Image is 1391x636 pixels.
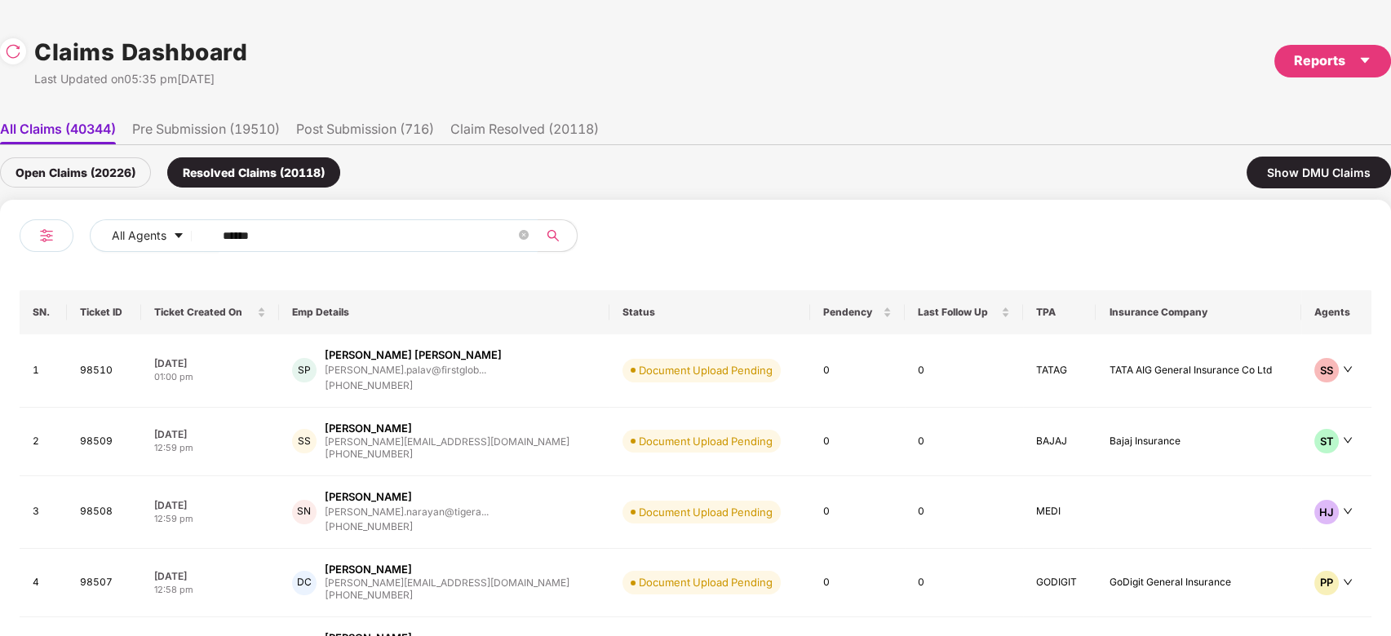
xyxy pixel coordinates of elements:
[1314,358,1339,382] div: SS
[154,370,266,384] div: 01:00 pm
[34,70,247,88] div: Last Updated on 05:35 pm[DATE]
[67,290,141,334] th: Ticket ID
[537,229,569,242] span: search
[292,571,317,595] div: DC
[810,408,905,476] td: 0
[132,121,280,144] li: Pre Submission (19510)
[1096,549,1300,617] td: GoDigit General Insurance
[20,334,67,408] td: 1
[905,549,1023,617] td: 0
[1314,500,1339,524] div: HJ
[167,157,340,188] div: Resolved Claims (20118)
[918,306,998,319] span: Last Follow Up
[325,364,486,375] div: [PERSON_NAME].palav@firstglob...
[325,489,412,505] div: [PERSON_NAME]
[609,290,810,334] th: Status
[67,549,141,617] td: 98507
[1343,435,1353,445] span: down
[37,226,56,245] img: svg+xml;base64,PHN2ZyB4bWxucz0iaHR0cDovL3d3dy53My5vcmcvMjAwMC9zdmciIHdpZHRoPSIyNCIgaGVpZ2h0PSIyNC...
[1358,54,1371,67] span: caret-down
[67,408,141,476] td: 98509
[325,436,569,447] div: [PERSON_NAME][EMAIL_ADDRESS][DOMAIN_NAME]
[112,227,166,245] span: All Agents
[325,588,569,603] div: [PHONE_NUMBER]
[90,219,219,252] button: All Agentscaret-down
[905,408,1023,476] td: 0
[141,290,279,334] th: Ticket Created On
[154,512,266,526] div: 12:59 pm
[154,356,266,370] div: [DATE]
[519,228,529,244] span: close-circle
[1294,51,1371,71] div: Reports
[1096,334,1300,408] td: TATA AIG General Insurance Co Ltd
[325,506,489,517] div: [PERSON_NAME].narayan@tigera...
[1023,290,1096,334] th: TPA
[173,230,184,243] span: caret-down
[154,441,266,455] div: 12:59 pm
[20,408,67,476] td: 2
[810,290,905,334] th: Pendency
[154,427,266,441] div: [DATE]
[823,306,879,319] span: Pendency
[1023,476,1096,550] td: MEDI
[1343,364,1353,374] span: down
[325,421,412,436] div: [PERSON_NAME]
[325,519,489,535] div: [PHONE_NUMBER]
[325,562,412,577] div: [PERSON_NAME]
[1023,334,1096,408] td: TATAG
[1301,290,1371,334] th: Agents
[1314,429,1339,453] div: ST
[5,43,21,60] img: svg+xml;base64,PHN2ZyBpZD0iUmVsb2FkLTMyeDMyIiB4bWxucz0iaHR0cDovL3d3dy53My5vcmcvMjAwMC9zdmciIHdpZH...
[279,290,609,334] th: Emp Details
[1343,506,1353,516] span: down
[1314,571,1339,595] div: PP
[292,429,317,453] div: SS
[1023,549,1096,617] td: GODIGIT
[639,574,773,590] div: Document Upload Pending
[537,219,578,252] button: search
[325,378,502,394] div: [PHONE_NUMBER]
[450,121,599,144] li: Claim Resolved (20118)
[67,334,141,408] td: 98510
[154,306,254,319] span: Ticket Created On
[1023,408,1096,476] td: BAJAJ
[296,121,434,144] li: Post Submission (716)
[20,290,67,334] th: SN.
[1096,290,1300,334] th: Insurance Company
[20,476,67,550] td: 3
[810,549,905,617] td: 0
[154,569,266,583] div: [DATE]
[20,549,67,617] td: 4
[154,498,266,512] div: [DATE]
[905,290,1023,334] th: Last Follow Up
[325,447,569,462] div: [PHONE_NUMBER]
[1096,408,1300,476] td: Bajaj Insurance
[810,334,905,408] td: 0
[292,358,317,382] div: SP
[810,476,905,550] td: 0
[1343,577,1353,587] span: down
[1247,157,1391,188] div: Show DMU Claims
[519,230,529,240] span: close-circle
[325,347,502,363] div: [PERSON_NAME] [PERSON_NAME]
[639,504,773,520] div: Document Upload Pending
[639,362,773,378] div: Document Upload Pending
[292,500,317,524] div: SN
[325,577,569,588] div: [PERSON_NAME][EMAIL_ADDRESS][DOMAIN_NAME]
[639,433,773,449] div: Document Upload Pending
[34,34,247,70] h1: Claims Dashboard
[67,476,141,550] td: 98508
[905,334,1023,408] td: 0
[154,583,266,597] div: 12:58 pm
[905,476,1023,550] td: 0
